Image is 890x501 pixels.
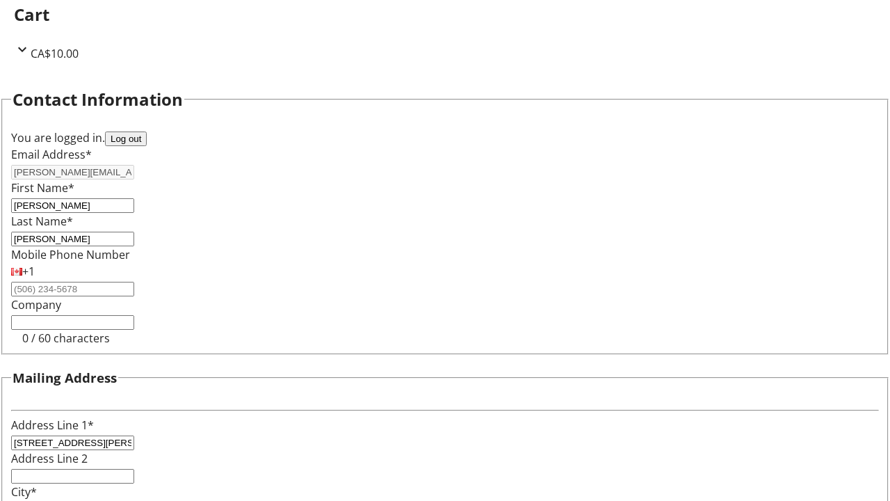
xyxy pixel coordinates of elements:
[11,247,130,262] label: Mobile Phone Number
[31,46,79,61] span: CA$10.00
[13,87,183,112] h2: Contact Information
[11,180,74,196] label: First Name*
[11,282,134,296] input: (506) 234-5678
[14,2,876,27] h2: Cart
[11,417,94,433] label: Address Line 1*
[11,147,92,162] label: Email Address*
[11,297,61,312] label: Company
[11,484,37,500] label: City*
[11,129,879,146] div: You are logged in.
[22,331,110,346] tr-character-limit: 0 / 60 characters
[11,214,73,229] label: Last Name*
[11,451,88,466] label: Address Line 2
[13,368,117,388] h3: Mailing Address
[105,132,147,146] button: Log out
[11,436,134,450] input: Address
